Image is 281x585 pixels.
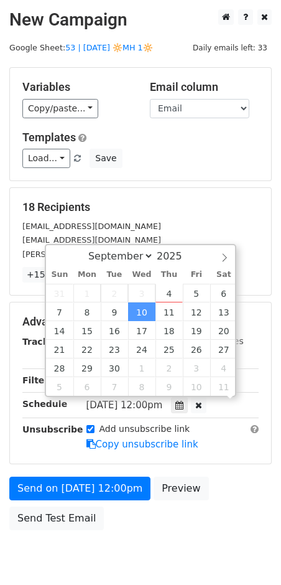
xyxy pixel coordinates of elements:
a: Load... [22,149,70,168]
span: September 19, 2025 [183,321,210,340]
span: Wed [128,271,155,279]
span: September 27, 2025 [210,340,237,358]
span: October 11, 2025 [210,377,237,396]
a: 53 | [DATE] 🔆MH 1🔆 [65,43,153,52]
label: UTM Codes [195,335,243,348]
small: [EMAIL_ADDRESS][DOMAIN_NAME] [22,222,161,231]
span: Sun [46,271,73,279]
span: September 3, 2025 [128,284,155,302]
strong: Tracking [22,337,64,347]
span: September 30, 2025 [101,358,128,377]
span: September 10, 2025 [128,302,155,321]
span: Tue [101,271,128,279]
span: September 5, 2025 [183,284,210,302]
a: Copy unsubscribe link [86,439,198,450]
a: Templates [22,131,76,144]
span: September 15, 2025 [73,321,101,340]
h5: Variables [22,80,131,94]
span: September 25, 2025 [155,340,183,358]
span: September 22, 2025 [73,340,101,358]
span: October 1, 2025 [128,358,155,377]
iframe: Chat Widget [219,525,281,585]
span: October 3, 2025 [183,358,210,377]
h5: 18 Recipients [22,200,259,214]
span: September 23, 2025 [101,340,128,358]
strong: Filters [22,375,54,385]
span: September 9, 2025 [101,302,128,321]
span: September 11, 2025 [155,302,183,321]
span: Sat [210,271,237,279]
span: September 12, 2025 [183,302,210,321]
h5: Email column [150,80,259,94]
small: [EMAIL_ADDRESS][DOMAIN_NAME] [22,235,161,245]
span: September 7, 2025 [46,302,73,321]
a: Send Test Email [9,507,104,530]
h5: Advanced [22,315,259,329]
span: October 6, 2025 [73,377,101,396]
span: September 26, 2025 [183,340,210,358]
a: Daily emails left: 33 [188,43,272,52]
span: October 2, 2025 [155,358,183,377]
a: Preview [154,477,208,500]
span: September 8, 2025 [73,302,101,321]
span: Mon [73,271,101,279]
span: September 13, 2025 [210,302,237,321]
span: September 4, 2025 [155,284,183,302]
span: [DATE] 12:00pm [86,400,163,411]
span: September 6, 2025 [210,284,237,302]
span: October 10, 2025 [183,377,210,396]
span: September 1, 2025 [73,284,101,302]
span: August 31, 2025 [46,284,73,302]
span: September 29, 2025 [73,358,101,377]
span: September 28, 2025 [46,358,73,377]
span: September 24, 2025 [128,340,155,358]
small: [PERSON_NAME][EMAIL_ADDRESS][DOMAIN_NAME] [22,250,227,259]
span: September 14, 2025 [46,321,73,340]
strong: Schedule [22,399,67,409]
span: September 2, 2025 [101,284,128,302]
span: September 18, 2025 [155,321,183,340]
a: Send on [DATE] 12:00pm [9,477,150,500]
span: October 9, 2025 [155,377,183,396]
span: September 20, 2025 [210,321,237,340]
span: October 7, 2025 [101,377,128,396]
span: September 16, 2025 [101,321,128,340]
input: Year [154,250,198,262]
span: October 8, 2025 [128,377,155,396]
button: Save [90,149,122,168]
span: Thu [155,271,183,279]
a: Copy/paste... [22,99,98,118]
span: October 5, 2025 [46,377,73,396]
label: Add unsubscribe link [99,423,190,436]
h2: New Campaign [9,9,272,30]
small: Google Sheet: [9,43,153,52]
span: September 21, 2025 [46,340,73,358]
strong: Unsubscribe [22,424,83,434]
span: September 17, 2025 [128,321,155,340]
a: +15 more [22,267,75,283]
span: Fri [183,271,210,279]
span: Daily emails left: 33 [188,41,272,55]
span: October 4, 2025 [210,358,237,377]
